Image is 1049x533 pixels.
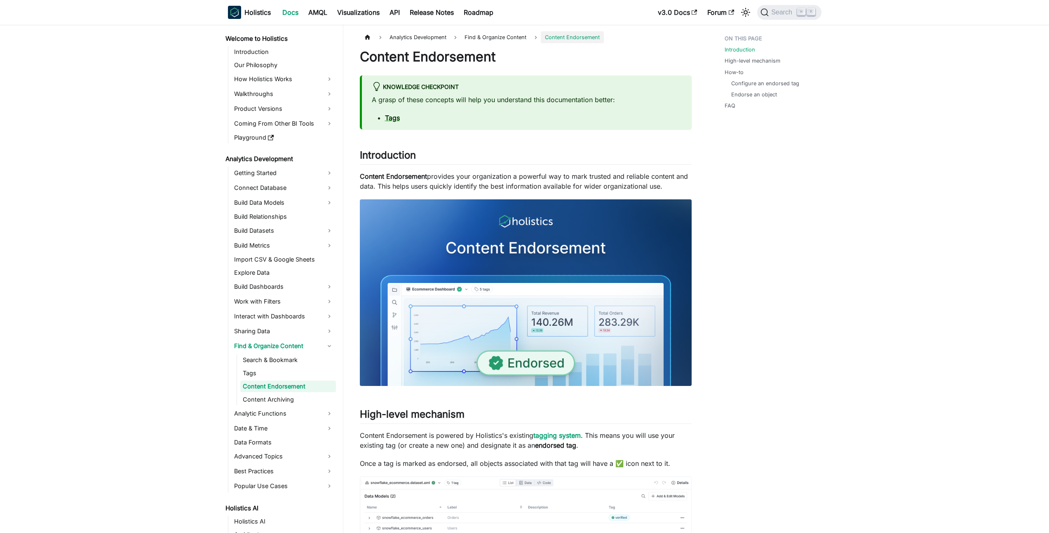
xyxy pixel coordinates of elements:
[731,79,799,87] a: Configure an endorsed tag
[360,31,375,43] a: Home page
[232,407,336,420] a: Analytic Functions
[240,381,336,392] a: Content Endorsement
[232,181,336,194] a: Connect Database
[232,117,336,130] a: Coming From Other BI Tools
[385,31,451,43] span: Analytics Development
[653,6,702,19] a: v3.0 Docs
[533,431,581,439] a: tagging system
[223,153,336,165] a: Analytics Development
[220,25,343,533] nav: Docs sidebar
[360,458,692,468] p: Once a tag is marked as endorsed, all objects associated with that tag will have a ✅ icon next to...
[232,211,336,222] a: Build Relationships
[797,8,805,16] kbd: ⌘
[372,82,682,93] div: knowledge checkpoint
[277,6,303,19] a: Docs
[232,465,336,478] a: Best Practices
[232,102,336,115] a: Product Versions
[232,325,336,338] a: Sharing Data
[731,91,777,98] a: Endorse an object
[739,6,752,19] button: Switch between dark and light mode (currently light mode)
[223,33,336,44] a: Welcome to Holistics
[360,49,692,65] h1: Content Endorsement
[240,354,336,366] a: Search & Bookmark
[232,224,336,237] a: Build Datasets
[360,408,692,424] h2: High-level mechanism
[232,87,336,101] a: Walkthroughs
[459,6,498,19] a: Roadmap
[232,46,336,58] a: Introduction
[232,239,336,252] a: Build Metrics
[757,5,821,20] button: Search (Command+K)
[244,7,271,17] b: Holistics
[232,310,336,323] a: Interact with Dashboards
[360,171,692,191] p: provides your organization a powerful way to mark trusted and reliable content and data. This hel...
[535,441,576,449] strong: endorsed tag
[240,394,336,405] a: Content Archiving
[385,114,400,122] a: Tags
[232,479,336,493] a: Popular Use Cases
[460,31,530,43] span: Find & Organize Content
[541,31,604,43] span: Content Endorsement
[232,254,336,265] a: Import CSV & Google Sheets
[725,68,744,76] a: How-to
[232,280,336,293] a: Build Dashboards
[303,6,332,19] a: AMQL
[405,6,459,19] a: Release Notes
[725,102,735,110] a: FAQ
[360,149,692,165] h2: Introduction
[332,6,385,19] a: Visualizations
[232,132,336,143] a: Playground
[232,516,336,527] a: Holistics AI
[385,6,405,19] a: API
[232,72,336,86] a: How Holistics Works
[232,196,336,209] a: Build Data Models
[725,46,755,54] a: Introduction
[232,339,336,353] a: Find & Organize Content
[232,59,336,71] a: Our Philosophy
[360,430,692,450] p: Content Endorsement is powered by Holistics's existing . This means you will use your existing ta...
[725,57,780,65] a: High-level mechanism
[807,8,815,16] kbd: K
[228,6,241,19] img: Holistics
[360,172,427,180] strong: Content Endorsement
[223,503,336,514] a: Holistics AI
[360,199,692,386] img: Content Endorsement
[232,422,336,435] a: Date & Time
[360,31,692,43] nav: Breadcrumbs
[240,367,336,379] a: Tags
[228,6,271,19] a: HolisticsHolistics
[232,450,336,463] a: Advanced Topics
[232,295,336,308] a: Work with Filters
[702,6,739,19] a: Forum
[232,166,336,180] a: Getting Started
[232,437,336,448] a: Data Formats
[372,95,682,105] p: A grasp of these concepts will help you understand this documentation better:
[232,267,336,278] a: Explore Data
[769,9,797,16] span: Search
